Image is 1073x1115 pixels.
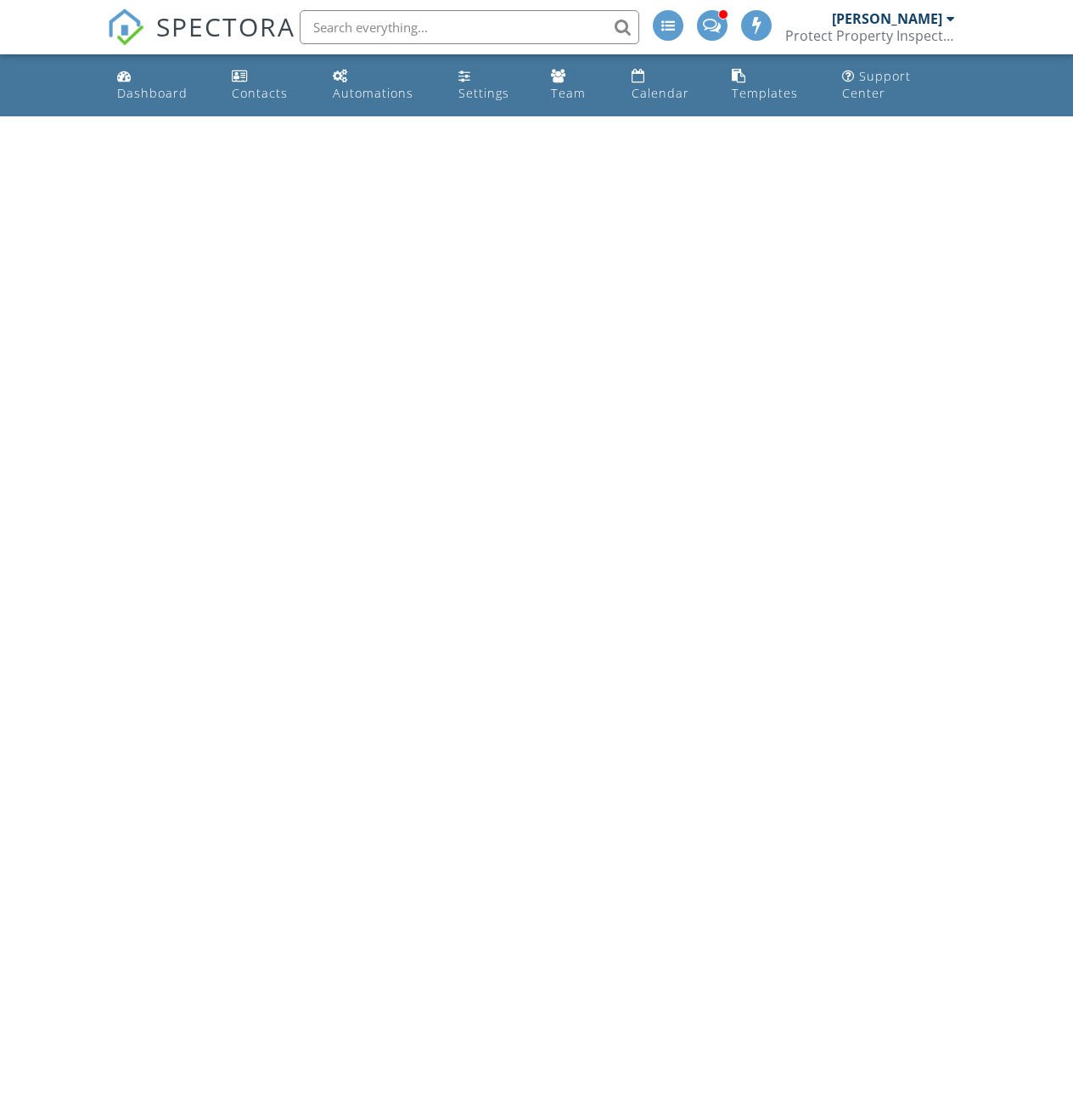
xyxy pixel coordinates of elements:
[452,61,531,110] a: Settings
[625,61,712,110] a: Calendar
[832,10,942,27] div: [PERSON_NAME]
[333,85,413,101] div: Automations
[632,85,689,101] div: Calendar
[232,85,288,101] div: Contacts
[107,8,144,46] img: The Best Home Inspection Software - Spectora
[458,85,509,101] div: Settings
[544,61,610,110] a: Team
[156,8,295,44] span: SPECTORA
[842,68,911,101] div: Support Center
[326,61,437,110] a: Automations (Advanced)
[300,10,639,44] input: Search everything...
[110,61,211,110] a: Dashboard
[785,27,955,44] div: Protect Property Inspections
[732,85,798,101] div: Templates
[225,61,313,110] a: Contacts
[117,85,188,101] div: Dashboard
[107,23,295,59] a: SPECTORA
[725,61,821,110] a: Templates
[835,61,963,110] a: Support Center
[551,85,586,101] div: Team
